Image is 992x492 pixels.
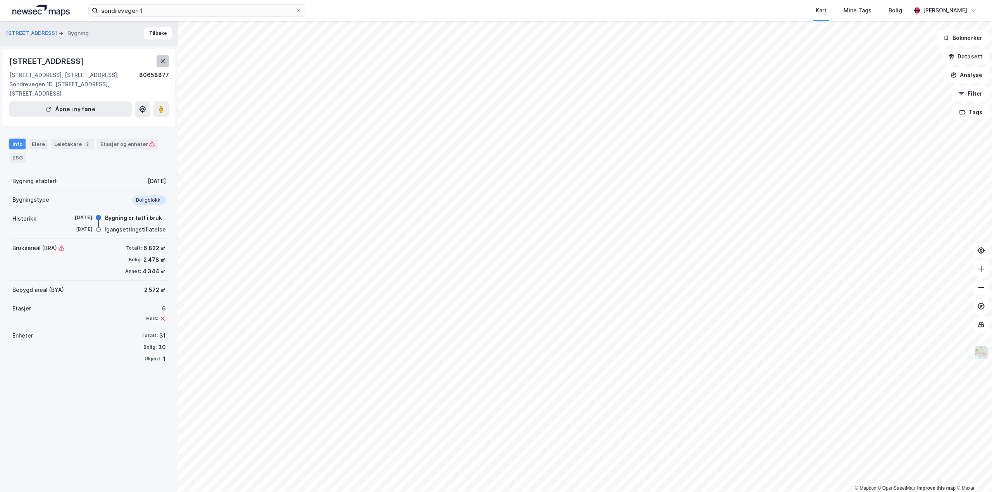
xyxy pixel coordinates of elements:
div: [STREET_ADDRESS] [9,55,85,67]
div: Igangsettingstillatelse [105,225,166,234]
div: Bygning er tatt i bruk [105,213,162,223]
button: Tags [953,105,989,120]
a: Mapbox [855,485,876,491]
button: Tilbake [144,27,172,39]
div: Mine Tags [844,6,871,15]
button: Analyse [944,67,989,83]
button: [STREET_ADDRESS] [6,29,59,37]
div: 6 [146,304,166,313]
div: Annet: [125,268,141,274]
div: 1 [163,354,166,363]
div: 30 [158,343,166,352]
div: 31 [159,331,166,340]
button: Åpne i ny fane [9,101,132,117]
div: 2 478 ㎡ [143,255,166,264]
div: Etasjer og enheter [100,141,155,147]
div: [DATE] [61,226,92,233]
div: Ukjent: [145,356,162,362]
button: Bokmerker [937,30,989,46]
div: [DATE] [61,214,92,221]
div: Leietakere [51,139,94,149]
div: [STREET_ADDRESS], [STREET_ADDRESS], Sondrevegen 1D, [STREET_ADDRESS], [STREET_ADDRESS] [9,70,139,98]
div: 2 [83,140,91,148]
button: Filter [952,86,989,101]
img: Z [974,345,989,360]
div: 80658877 [139,70,169,98]
button: Datasett [942,49,989,64]
div: Bolig: [143,344,157,350]
a: OpenStreetMap [878,485,915,491]
div: ESG [9,153,26,163]
div: Historikk [12,214,36,223]
iframe: Chat Widget [953,455,992,492]
div: Enheter [12,331,33,340]
div: Bygningstype [12,195,49,204]
div: Eiere [29,139,48,149]
div: Bruksareal (BRA) [12,243,65,253]
div: Totalt: [126,245,142,251]
div: Heis: [146,315,158,322]
div: 2 572 ㎡ [144,285,166,295]
div: 4 344 ㎡ [143,267,166,276]
div: 6 822 ㎡ [143,243,166,253]
div: Bygning etablert [12,177,57,186]
div: Bolig [889,6,902,15]
div: Info [9,139,26,149]
div: Bebygd areal (BYA) [12,285,64,295]
div: Bygning [67,29,89,38]
div: Totalt: [141,333,158,339]
a: Improve this map [917,485,956,491]
div: Kontrollprogram for chat [953,455,992,492]
div: Etasjer [12,304,31,313]
input: Søk på adresse, matrikkel, gårdeiere, leietakere eller personer [98,5,296,16]
img: logo.a4113a55bc3d86da70a041830d287a7e.svg [12,5,70,16]
div: Kart [816,6,827,15]
div: Bolig: [129,257,142,263]
div: [DATE] [148,177,166,186]
div: [PERSON_NAME] [923,6,967,15]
